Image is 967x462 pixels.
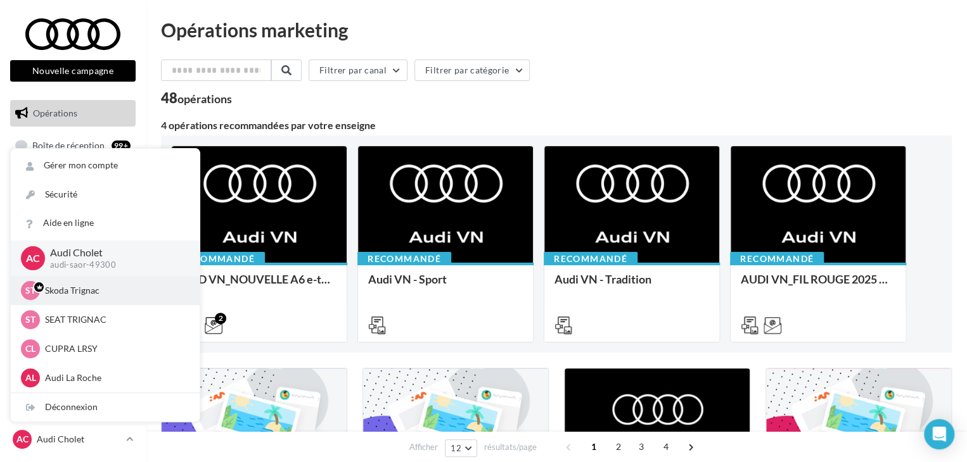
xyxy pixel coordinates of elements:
div: Recommandé [544,252,637,266]
span: ST [25,284,35,297]
button: Nouvelle campagne [10,60,136,82]
div: Recommandé [171,252,265,266]
span: résultats/page [484,441,537,453]
p: CUPRA LRSY [45,342,184,355]
div: Opérations marketing [161,20,952,39]
button: 12 [445,439,477,457]
span: Opérations [33,108,77,118]
div: Recommandé [357,252,451,266]
span: AL [25,371,36,384]
a: Sécurité [11,180,200,209]
a: Gérer mon compte [11,151,200,180]
div: Open Intercom Messenger [924,419,954,449]
span: 1 [584,437,604,457]
a: Médiathèque [8,227,138,254]
p: Skoda Trignac [45,284,184,297]
span: Afficher [409,441,438,453]
div: 99+ [112,140,131,151]
a: Visibilité en ligne [8,164,138,190]
div: 48 [161,91,232,105]
p: Audi La Roche [45,371,184,384]
div: Déconnexion [11,393,200,421]
a: PLV et print personnalisable [8,258,138,296]
div: Audi VN - Tradition [554,273,709,298]
div: Recommandé [730,252,824,266]
button: Filtrer par canal [309,59,407,81]
button: Filtrer par catégorie [414,59,530,81]
p: audi-saor-49300 [50,259,179,271]
p: Audi Cholet [37,433,121,446]
span: 3 [631,437,651,457]
div: 4 opérations recommandées par votre enseigne [161,120,952,130]
span: ST [25,313,35,326]
a: Opérations [8,100,138,127]
span: AC [26,251,40,265]
span: Boîte de réception [32,139,105,150]
a: AC Audi Cholet [10,427,136,451]
div: AUD VN_NOUVELLE A6 e-tron [182,273,336,298]
div: opérations [177,93,232,104]
span: AC [16,433,29,446]
span: 4 [656,437,676,457]
p: SEAT TRIGNAC [45,313,184,326]
a: Campagnes [8,196,138,222]
div: 2 [215,313,226,324]
a: Boîte de réception99+ [8,132,138,159]
span: CL [25,342,35,355]
span: 12 [451,443,461,453]
p: Audi Cholet [50,246,179,260]
a: Aide en ligne [11,209,200,237]
span: 2 [608,437,629,457]
div: Audi VN - Sport [368,273,523,298]
div: AUDI VN_FIL ROUGE 2025 - A1, Q2, Q3, Q5 et Q4 e-tron [741,273,895,298]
